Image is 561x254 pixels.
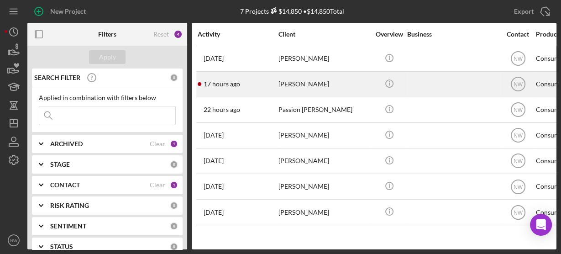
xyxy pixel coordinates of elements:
[50,140,83,148] b: ARCHIVED
[50,2,86,21] div: New Project
[10,238,18,243] text: NW
[173,30,183,39] div: 4
[50,161,70,168] b: STAGE
[204,209,224,216] time: 2025-09-15 18:28
[50,181,80,189] b: CONTACT
[278,149,370,173] div: [PERSON_NAME]
[39,94,176,101] div: Applied in combination with filters below
[278,175,370,199] div: [PERSON_NAME]
[278,123,370,148] div: [PERSON_NAME]
[204,183,224,190] time: 2025-09-09 00:45
[170,160,178,169] div: 0
[514,209,523,216] text: NW
[170,181,178,189] div: 1
[407,31,498,38] div: Business
[170,140,178,148] div: 1
[170,243,178,251] div: 0
[514,2,534,21] div: Export
[170,201,178,210] div: 0
[530,214,552,236] div: Open Intercom Messenger
[170,222,178,230] div: 0
[50,222,86,230] b: SENTIMENT
[514,132,523,139] text: NW
[170,74,178,82] div: 0
[204,80,240,88] time: 2025-09-18 00:13
[198,31,278,38] div: Activity
[278,200,370,224] div: [PERSON_NAME]
[505,2,556,21] button: Export
[34,74,80,81] b: SEARCH FILTER
[150,140,165,148] div: Clear
[204,106,240,113] time: 2025-09-17 18:45
[514,56,523,62] text: NW
[50,243,73,250] b: STATUS
[5,231,23,249] button: NW
[98,31,116,38] b: Filters
[514,184,523,190] text: NW
[501,31,535,38] div: Contact
[204,55,224,62] time: 2025-09-16 17:47
[514,81,523,88] text: NW
[278,98,370,122] div: Passion [PERSON_NAME]
[278,72,370,96] div: [PERSON_NAME]
[204,157,224,164] time: 2025-09-11 14:50
[268,7,301,15] div: $14,850
[153,31,169,38] div: Reset
[240,7,344,15] div: 7 Projects • $14,850 Total
[514,107,523,113] text: NW
[278,31,370,38] div: Client
[372,31,406,38] div: Overview
[50,202,89,209] b: RISK RATING
[27,2,95,21] button: New Project
[89,50,126,64] button: Apply
[150,181,165,189] div: Clear
[204,132,224,139] time: 2025-09-10 12:00
[514,158,523,164] text: NW
[278,47,370,71] div: [PERSON_NAME]
[99,50,116,64] div: Apply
